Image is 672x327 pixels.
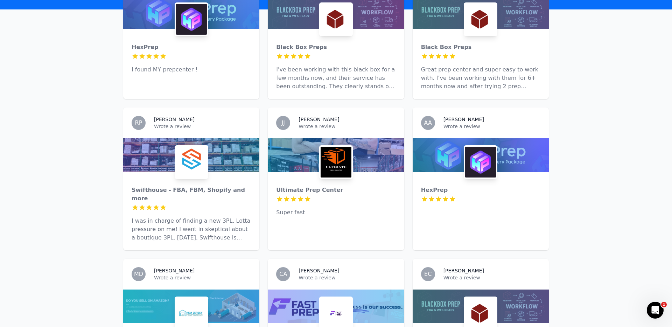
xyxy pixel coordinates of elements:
a: AA[PERSON_NAME]Wrote a reviewHexPrepHexPrep [413,107,549,250]
img: Black Box Preps [321,4,351,35]
h3: [PERSON_NAME] [443,267,484,274]
span: JJ [282,120,285,126]
p: Wrote a review [154,274,251,281]
h3: [PERSON_NAME] [154,267,195,274]
img: Ultimate Prep Center [321,147,351,178]
img: Black Box Preps [465,4,496,35]
a: RP[PERSON_NAME]Wrote a reviewSwifthouse - FBA, FBM, Shopify and moreSwifthouse - FBA, FBM, Shopif... [123,107,259,250]
span: 1 [661,302,667,307]
h3: [PERSON_NAME] [299,116,339,123]
iframe: Intercom live chat [647,302,664,319]
p: I was in charge of finding a new 3PL. Lotta pressure on me! I went in skeptical about a boutique ... [132,217,251,242]
p: Wrote a review [443,123,540,130]
p: Wrote a review [299,274,395,281]
span: MD [134,271,143,277]
div: Black Box Preps [421,43,540,51]
p: Super fast [276,208,395,217]
img: HexPrep [176,4,207,35]
div: Ultimate Prep Center [276,186,395,194]
a: JJ[PERSON_NAME]Wrote a reviewUltimate Prep CenterUltimate Prep CenterSuper fast [268,107,404,250]
p: I found MY prepcenter ! [132,65,251,74]
img: Swifthouse - FBA, FBM, Shopify and more [176,147,207,178]
div: HexPrep [421,186,540,194]
p: Wrote a review [299,123,395,130]
div: Black Box Preps [276,43,395,51]
p: Wrote a review [154,123,251,130]
img: HexPrep [465,147,496,178]
span: EC [424,271,432,277]
h3: [PERSON_NAME] [443,116,484,123]
div: HexPrep [132,43,251,51]
p: I've been working with this black box for a few months now, and their service has been outstandin... [276,65,395,91]
p: Wrote a review [443,274,540,281]
span: CA [279,271,287,277]
h3: [PERSON_NAME] [154,116,195,123]
h3: [PERSON_NAME] [299,267,339,274]
div: Swifthouse - FBA, FBM, Shopify and more [132,186,251,203]
span: AA [424,120,432,126]
p: Great prep center and super easy to work with. I’ve been working with them for 6+ months now and ... [421,65,540,91]
span: RP [135,120,142,126]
